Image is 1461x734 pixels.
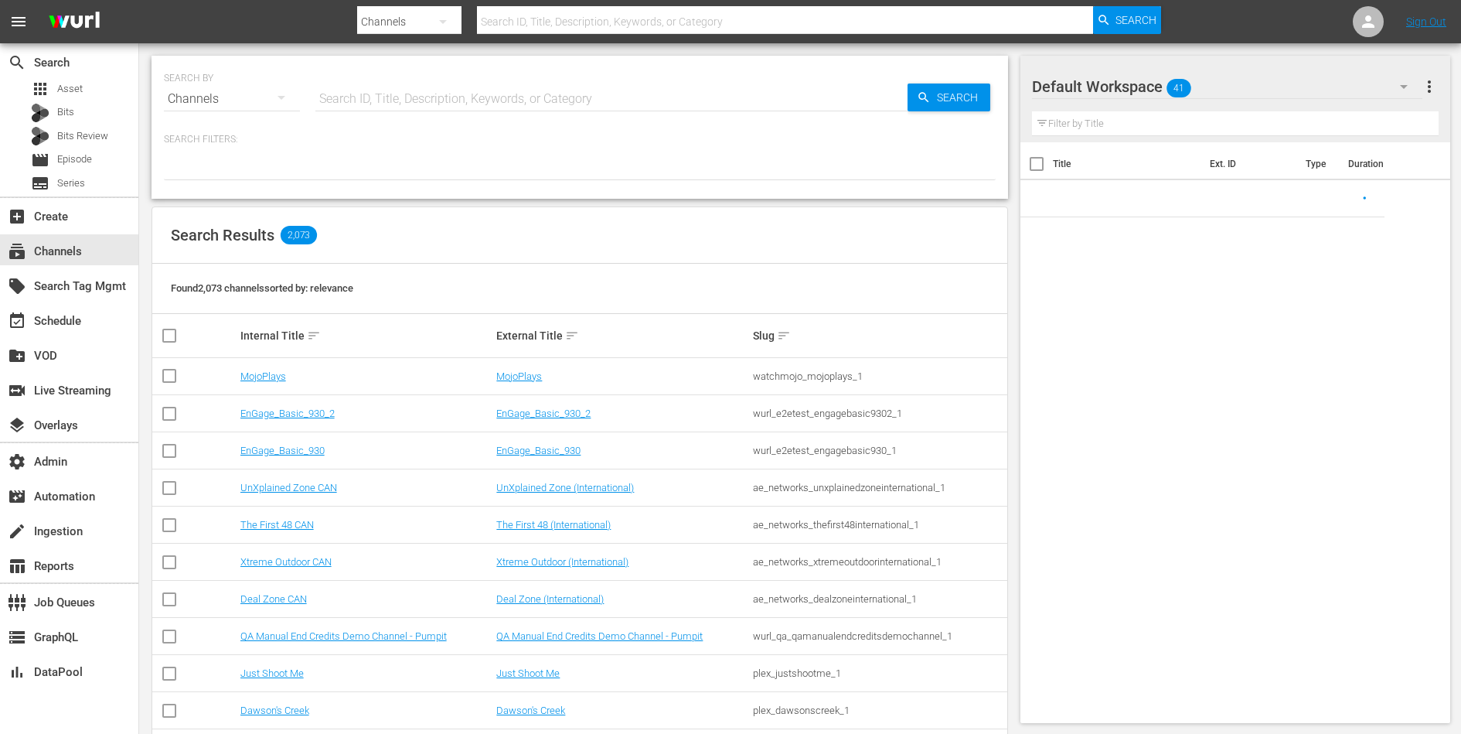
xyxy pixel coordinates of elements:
span: Episode [31,151,49,169]
a: EnGage_Basic_930_2 [496,408,591,419]
a: EnGage_Basic_930 [496,445,581,456]
a: The First 48 (International) [496,519,611,531]
div: Channels [164,77,300,121]
a: EnGage_Basic_930 [240,445,325,456]
div: watchmojo_mojoplays_1 [753,370,1005,382]
span: Search [1115,6,1156,34]
div: plex_dawsonscreek_1 [753,705,1005,716]
a: Just Shoot Me [496,667,560,679]
a: MojoPlays [496,370,542,382]
a: UnXplained Zone CAN [240,482,337,493]
span: Search [8,53,26,72]
span: Search Results [171,226,274,244]
div: Default Workspace [1032,65,1422,108]
th: Title [1053,142,1200,186]
span: Series [57,176,85,191]
div: wurl_e2etest_engagebasic930_1 [753,445,1005,456]
th: Ext. ID [1200,142,1297,186]
a: Dawson's Creek [240,705,309,716]
a: UnXplained Zone (International) [496,482,634,493]
span: 41 [1166,72,1191,104]
button: Search [908,84,990,111]
a: Xtreme Outdoor CAN [240,556,332,568]
a: MojoPlays [240,370,286,382]
span: Automation [8,487,26,506]
button: Search [1093,6,1161,34]
div: Slug [753,326,1005,345]
div: Internal Title [240,326,492,345]
a: EnGage_Basic_930_2 [240,408,335,419]
span: more_vert [1420,77,1439,96]
th: Type [1296,142,1339,186]
div: wurl_qa_qamanualendcreditsdemochannel_1 [753,630,1005,642]
span: Bits Review [57,128,108,144]
img: ans4CAIJ8jUAAAAAAAAAAAAAAAAAAAAAAAAgQb4GAAAAAAAAAAAAAAAAAAAAAAAAJMjXAAAAAAAAAAAAAAAAAAAAAAAAgAT5G... [37,4,111,40]
span: Episode [57,152,92,167]
a: Sign Out [1406,15,1446,28]
a: QA Manual End Credits Demo Channel - Pumpit [496,630,703,642]
span: Found 2,073 channels sorted by: relevance [171,282,353,294]
span: Live Streaming [8,381,26,400]
span: Asset [57,81,83,97]
span: Admin [8,452,26,471]
span: Series [31,174,49,193]
span: Channels [8,242,26,261]
button: more_vert [1420,68,1439,105]
div: ae_networks_dealzoneinternational_1 [753,593,1005,605]
div: plex_justshootme_1 [753,667,1005,679]
a: Xtreme Outdoor (International) [496,556,628,568]
p: Search Filters: [164,133,996,146]
span: menu [9,12,28,31]
span: Reports [8,557,26,575]
span: Asset [31,80,49,98]
a: Dawson's Creek [496,705,565,716]
span: GraphQL [8,628,26,647]
a: Deal Zone (International) [496,593,604,605]
span: 2,073 [281,226,317,244]
div: ae_networks_unxplainedzoneinternational_1 [753,482,1005,493]
span: sort [565,329,579,343]
span: VOD [8,347,26,365]
span: Search Tag Mgmt [8,277,26,295]
span: Bits [57,104,74,120]
a: QA Manual End Credits Demo Channel - Pumpit [240,630,447,642]
a: The First 48 CAN [240,519,314,531]
div: Bits [31,104,49,122]
span: Job Queues [8,593,26,612]
a: Just Shoot Me [240,667,304,679]
span: sort [777,329,791,343]
div: ae_networks_xtremeoutdoorinternational_1 [753,556,1005,568]
div: wurl_e2etest_engagebasic9302_1 [753,408,1005,419]
span: Search [931,84,990,111]
span: Create [8,207,26,226]
span: Ingestion [8,522,26,541]
span: Overlays [8,416,26,435]
span: Schedule [8,312,26,330]
a: Deal Zone CAN [240,593,307,605]
div: External Title [496,326,748,345]
span: sort [307,329,321,343]
div: Bits Review [31,127,49,145]
span: DataPool [8,663,26,681]
div: ae_networks_thefirst48international_1 [753,519,1005,531]
th: Duration [1339,142,1432,186]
